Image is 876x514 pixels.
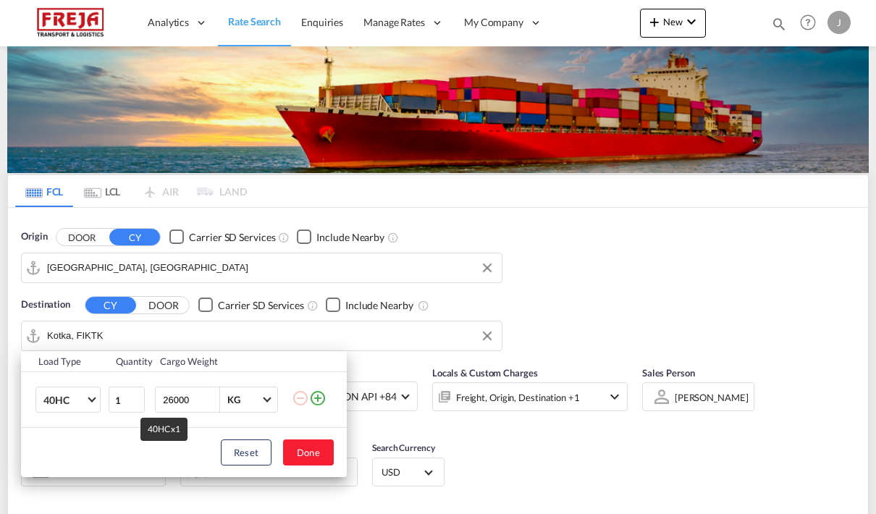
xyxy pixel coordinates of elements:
[107,351,152,372] th: Quantity
[292,389,309,407] md-icon: icon-minus-circle-outline
[109,387,145,413] input: Qty
[43,393,85,408] span: 40HC
[283,439,334,465] button: Done
[227,394,240,405] div: KG
[35,387,101,413] md-select: Choose: 40HC
[160,355,283,368] div: Cargo Weight
[309,389,327,407] md-icon: icon-plus-circle-outline
[148,424,180,434] span: 40HC x1
[221,439,271,465] button: Reset
[161,387,219,412] input: Enter Weight
[21,351,107,372] th: Load Type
